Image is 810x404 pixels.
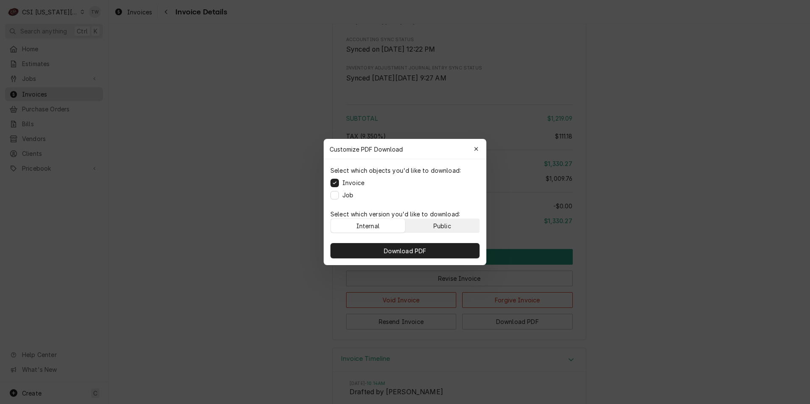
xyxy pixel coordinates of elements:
[382,246,428,255] span: Download PDF
[330,210,480,219] p: Select which version you'd like to download:
[342,178,364,187] label: Invoice
[356,221,380,230] div: Internal
[330,243,480,258] button: Download PDF
[342,191,353,199] label: Job
[433,221,451,230] div: Public
[324,139,486,159] div: Customize PDF Download
[330,166,461,175] p: Select which objects you'd like to download:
